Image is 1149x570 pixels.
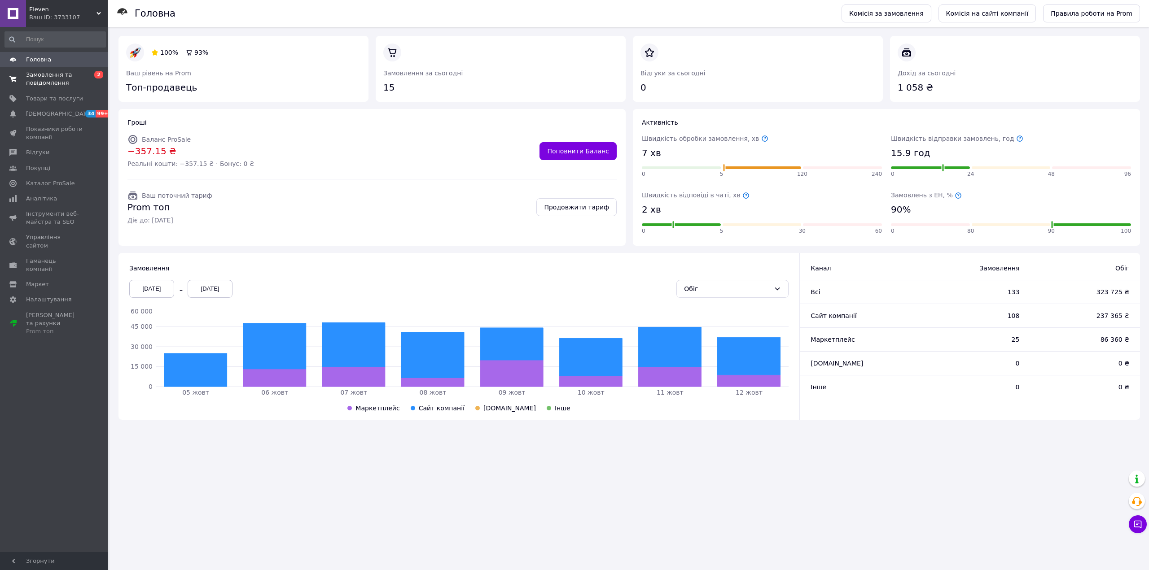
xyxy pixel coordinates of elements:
[891,191,962,199] span: Замовлень з ЕН, %
[536,198,617,216] a: Продовжити тариф
[26,179,75,187] span: Каталог ProSale
[720,170,724,178] span: 5
[967,170,974,178] span: 24
[891,135,1023,142] span: Швидкість відправки замовлень, год
[29,5,96,13] span: Eleven
[131,363,153,370] tspan: 15 000
[811,288,820,296] span: Всi
[967,227,974,235] span: 80
[811,360,863,367] span: [DOMAIN_NAME]
[875,227,882,235] span: 60
[642,191,750,199] span: Швидкість відповіді в чаті, хв
[26,71,83,87] span: Замовлення та повідомлення
[26,327,83,335] div: Prom топ
[26,164,50,172] span: Покупці
[938,4,1036,22] a: Комісія на сайті компанії
[578,389,605,396] tspan: 10 жовт
[29,13,108,22] div: Ваш ID: 3733107
[26,110,92,118] span: [DEMOGRAPHIC_DATA]
[419,405,465,412] span: Сайт компанії
[261,389,288,396] tspan: 06 жовт
[924,287,1020,296] span: 133
[1037,264,1129,273] span: Обіг
[142,192,212,199] span: Ваш поточний тариф
[26,125,83,141] span: Показники роботи компанії
[736,389,763,396] tspan: 12 жовт
[872,170,882,178] span: 240
[799,227,806,235] span: 30
[891,203,911,216] span: 90%
[26,280,49,288] span: Маркет
[1043,4,1140,22] a: Правила роботи на Prom
[499,389,526,396] tspan: 09 жовт
[684,284,770,294] div: Обіг
[1037,335,1129,344] span: 86 360 ₴
[135,8,175,19] h1: Головна
[811,265,831,272] span: Канал
[924,335,1020,344] span: 25
[842,4,931,22] a: Комісія за замовлення
[1048,170,1055,178] span: 48
[1037,311,1129,320] span: 237 365 ₴
[127,201,212,214] span: Prom топ
[94,71,103,78] span: 2
[26,56,51,64] span: Головна
[340,389,367,396] tspan: 07 жовт
[188,280,232,298] div: [DATE]
[924,311,1020,320] span: 108
[127,119,147,126] span: Гроші
[420,389,447,396] tspan: 08 жовт
[642,119,678,126] span: Активність
[85,110,96,117] span: 34
[26,257,83,273] span: Гаманець компанії
[924,359,1020,368] span: 0
[1129,515,1147,533] button: Чат з покупцем
[642,203,661,216] span: 2 хв
[1121,227,1131,235] span: 100
[131,308,153,315] tspan: 60 000
[924,264,1020,273] span: Замовлення
[720,227,724,235] span: 5
[555,405,570,412] span: Інше
[26,210,83,226] span: Інструменти веб-майстра та SEO
[642,135,768,142] span: Швидкість обробки замовлення, хв
[26,311,83,336] span: [PERSON_NAME] та рахунки
[26,95,83,103] span: Товари та послуги
[129,265,169,272] span: Замовлення
[127,216,212,225] span: Діє до: [DATE]
[131,343,153,350] tspan: 30 000
[811,312,856,319] span: Сайт компанії
[96,110,110,117] span: 99+
[891,227,895,235] span: 0
[194,49,208,56] span: 93%
[811,336,855,343] span: Маркетплейс
[127,159,254,168] span: Реальні кошти: −357.15 ₴ · Бонус: 0 ₴
[127,145,254,158] span: −357.15 ₴
[924,383,1020,392] span: 0
[539,142,617,160] a: Поповнити Баланс
[891,170,895,178] span: 0
[160,49,178,56] span: 100%
[355,405,399,412] span: Маркетплейс
[131,323,153,330] tspan: 45 000
[1037,287,1129,296] span: 323 725 ₴
[149,383,153,390] tspan: 0
[642,147,661,160] span: 7 хв
[4,31,106,48] input: Пошук
[797,170,807,178] span: 120
[642,170,645,178] span: 0
[1048,227,1055,235] span: 90
[182,389,209,396] tspan: 05 жовт
[26,296,72,304] span: Налаштування
[1037,359,1129,368] span: 0 ₴
[142,136,191,143] span: Баланс ProSale
[483,405,536,412] span: [DOMAIN_NAME]
[1124,170,1131,178] span: 96
[642,227,645,235] span: 0
[129,280,174,298] div: [DATE]
[26,233,83,249] span: Управління сайтом
[657,389,684,396] tspan: 11 жовт
[26,148,49,157] span: Відгуки
[26,195,57,203] span: Аналітика
[1037,383,1129,392] span: 0 ₴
